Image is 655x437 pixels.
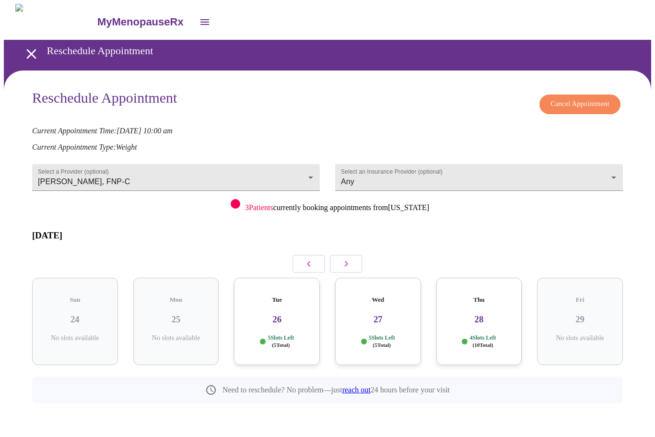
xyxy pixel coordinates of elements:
[369,334,395,348] p: 5 Slots Left
[245,203,273,212] span: 3 Patients
[32,230,623,241] h3: [DATE]
[222,386,450,394] p: Need to reschedule? No problem—just 24 hours before your visit
[272,342,290,348] span: ( 5 Total)
[545,334,615,342] p: No slots available
[40,334,110,342] p: No slots available
[141,296,211,304] h5: Mon
[141,334,211,342] p: No slots available
[469,334,496,348] p: 4 Slots Left
[335,164,623,191] div: Any
[343,296,413,304] h5: Wed
[444,314,515,325] h3: 28
[40,296,110,304] h5: Sun
[242,296,312,304] h5: Tue
[32,127,173,135] em: Current Appointment Time: [DATE] 10:00 am
[373,342,391,348] span: ( 5 Total)
[141,314,211,325] h3: 25
[17,40,46,68] button: open drawer
[444,296,515,304] h5: Thu
[193,11,216,34] button: open drawer
[32,143,137,151] em: Current Appointment Type: Weight
[32,90,177,109] h3: Reschedule Appointment
[545,314,615,325] h3: 29
[97,16,184,28] h3: MyMenopauseRx
[40,314,110,325] h3: 24
[550,98,609,110] span: Cancel Appointment
[342,386,371,394] a: reach out
[245,203,429,212] p: currently booking appointments from [US_STATE]
[539,94,620,114] button: Cancel Appointment
[242,314,312,325] h3: 26
[32,164,320,191] div: [PERSON_NAME], FNP-C
[47,45,602,57] h3: Reschedule Appointment
[268,334,294,348] p: 5 Slots Left
[96,5,193,39] a: MyMenopauseRx
[472,342,493,348] span: ( 10 Total)
[545,296,615,304] h5: Fri
[343,314,413,325] h3: 27
[15,4,96,40] img: MyMenopauseRx Logo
